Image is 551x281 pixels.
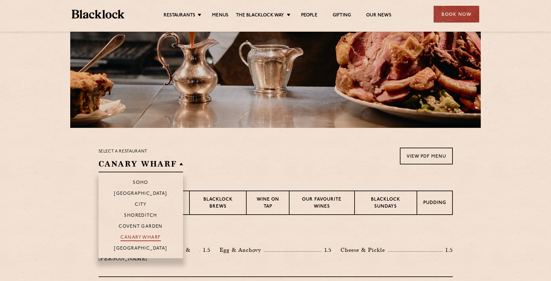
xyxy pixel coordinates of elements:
[321,246,332,254] p: 1.5
[423,200,446,207] p: Pudding
[120,235,161,241] p: Canary Wharf
[341,246,388,254] p: Cheese & Pickle
[133,180,148,186] p: Soho
[99,230,453,238] h3: Pre Chop Bites
[434,6,479,23] div: Book Now
[253,196,282,211] p: Wine on Tap
[296,196,348,211] p: Our favourite wines
[114,191,167,197] p: [GEOGRAPHIC_DATA]
[236,12,284,19] a: The Blacklock Way
[366,12,391,19] a: Our News
[99,159,183,172] h2: Canary Wharf
[196,196,240,211] p: Blacklock Brews
[301,12,317,19] a: People
[442,246,453,254] p: 1.5
[333,12,351,19] a: Gifting
[164,12,195,19] a: Restaurants
[135,202,147,208] p: City
[114,246,167,252] p: [GEOGRAPHIC_DATA]
[99,148,183,156] p: Select a restaurant
[361,196,410,211] p: Blacklock Sundays
[200,246,210,254] p: 1.5
[119,224,163,230] p: Covent Garden
[72,10,124,19] img: BL_Textured_Logo-footer-cropped.svg
[400,148,453,164] a: View PDF Menu
[124,213,157,219] p: Shoreditch
[220,246,264,254] p: Egg & Anchovy
[212,12,228,19] a: Menus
